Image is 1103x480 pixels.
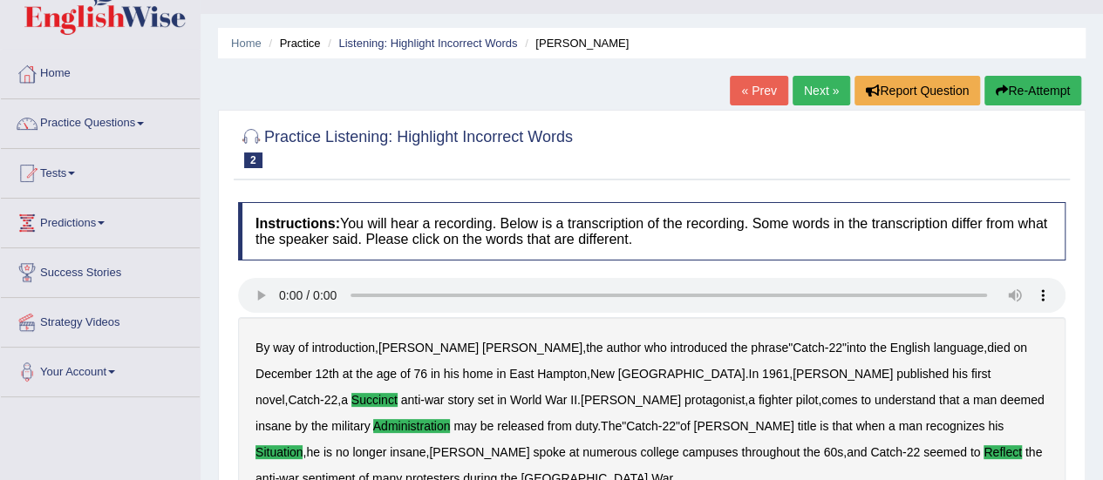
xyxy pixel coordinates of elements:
b: Catch [793,341,825,355]
b: into [847,341,867,355]
b: II [570,393,577,407]
b: the [803,445,820,459]
b: By [255,341,269,355]
b: protagonist [684,393,745,407]
b: age [377,367,397,381]
b: introduced [670,341,726,355]
b: phrase [751,341,788,355]
a: Your Account [1,348,200,391]
b: succinct [351,393,398,407]
b: of [298,341,309,355]
b: language [933,341,984,355]
b: the [1025,445,1042,459]
b: 12th [315,367,338,381]
b: 76 [413,367,427,381]
b: December [255,367,312,381]
b: [PERSON_NAME] [429,445,529,459]
b: [PERSON_NAME] [581,393,681,407]
b: English [890,341,930,355]
b: the [731,341,747,355]
b: numerous [582,445,637,459]
b: died [987,341,1010,355]
b: East [509,367,534,381]
b: Catch [626,419,658,433]
b: man [898,419,922,433]
b: to [861,393,871,407]
b: insane [255,419,291,433]
b: may [453,419,476,433]
b: his [988,419,1004,433]
b: spoke [533,445,565,459]
b: New [590,367,615,381]
b: Hampton [537,367,587,381]
b: seemed [923,445,967,459]
b: released [497,419,544,433]
b: [GEOGRAPHIC_DATA] [618,367,746,381]
b: no [336,445,350,459]
b: introduction [312,341,375,355]
b: by [295,419,308,433]
b: to [970,445,981,459]
a: Home [1,50,200,93]
b: 22 [828,341,842,355]
b: in [431,367,440,381]
a: Tests [1,149,200,193]
b: is [323,445,332,459]
a: Next » [793,76,850,105]
a: Practice Questions [1,99,200,143]
span: 2 [244,152,262,168]
b: a [889,419,895,433]
b: that [939,393,959,407]
b: situation [255,445,303,459]
b: reflect [984,445,1022,459]
b: be [480,419,494,433]
b: man [973,393,997,407]
b: the [869,341,886,355]
b: the [311,419,328,433]
b: story [447,393,473,407]
b: the [356,367,372,381]
b: Instructions: [255,216,340,231]
b: war [425,393,445,407]
b: pilot [796,393,819,407]
b: [PERSON_NAME] [482,341,582,355]
b: first [971,367,991,381]
b: World [510,393,541,407]
b: fighter [759,393,793,407]
button: Report Question [854,76,980,105]
b: a [341,393,348,407]
b: and [847,445,867,459]
b: of [680,419,691,433]
b: 1961 [762,367,789,381]
b: in [497,393,507,407]
b: when [855,419,884,433]
b: that [832,419,852,433]
b: at [569,445,580,459]
b: way [273,341,295,355]
b: 22 [662,419,676,433]
b: his [444,367,460,381]
b: novel [255,393,284,407]
b: in [496,367,506,381]
b: insane [390,445,426,459]
b: set [478,393,494,407]
b: War [545,393,567,407]
b: [PERSON_NAME] [378,341,479,355]
a: Listening: Highlight Incorrect Words [338,37,517,50]
b: of [400,367,411,381]
b: on [1013,341,1027,355]
b: duty [575,419,597,433]
li: Practice [264,35,320,51]
b: The [601,419,622,433]
b: a [748,393,755,407]
b: In [748,367,759,381]
b: longer [352,445,386,459]
li: [PERSON_NAME] [521,35,629,51]
b: from [548,419,572,433]
b: understand [875,393,936,407]
h2: Practice Listening: Highlight Incorrect Words [238,125,573,168]
b: author [606,341,641,355]
b: published [896,367,949,381]
b: a [963,393,970,407]
b: is [820,419,828,433]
